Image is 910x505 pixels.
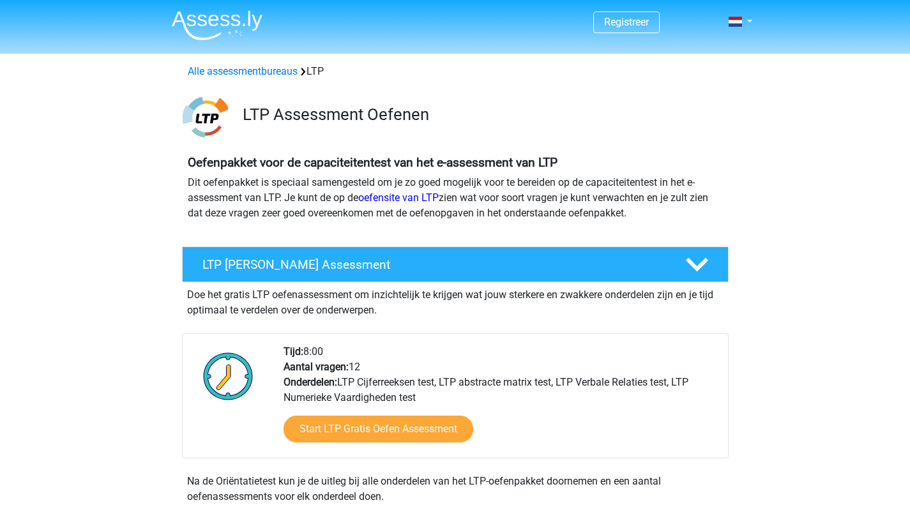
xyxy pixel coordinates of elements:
[172,10,262,40] img: Assessly
[182,282,729,318] div: Doe het gratis LTP oefenassessment om inzichtelijk te krijgen wat jouw sterkere en zwakkere onder...
[182,474,729,504] div: Na de Oriëntatietest kun je de uitleg bij alle onderdelen van het LTP-oefenpakket doornemen en ee...
[604,16,649,28] a: Registreer
[183,64,728,79] div: LTP
[284,361,349,373] b: Aantal vragen:
[284,416,473,442] a: Start LTP Gratis Oefen Assessment
[284,345,303,358] b: Tijd:
[183,94,228,140] img: ltp.png
[274,344,727,458] div: 8:00 12 LTP Cijferreeksen test, LTP abstracte matrix test, LTP Verbale Relaties test, LTP Numerie...
[177,246,734,282] a: LTP [PERSON_NAME] Assessment
[188,155,557,170] b: Oefenpakket voor de capaciteitentest van het e-assessment van LTP
[202,257,665,272] h4: LTP [PERSON_NAME] Assessment
[188,65,298,77] a: Alle assessmentbureaus
[188,175,723,221] p: Dit oefenpakket is speciaal samengesteld om je zo goed mogelijk voor te bereiden op de capaciteit...
[284,376,337,388] b: Onderdelen:
[196,344,261,408] img: Klok
[243,105,718,124] h3: LTP Assessment Oefenen
[358,192,439,204] a: oefensite van LTP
